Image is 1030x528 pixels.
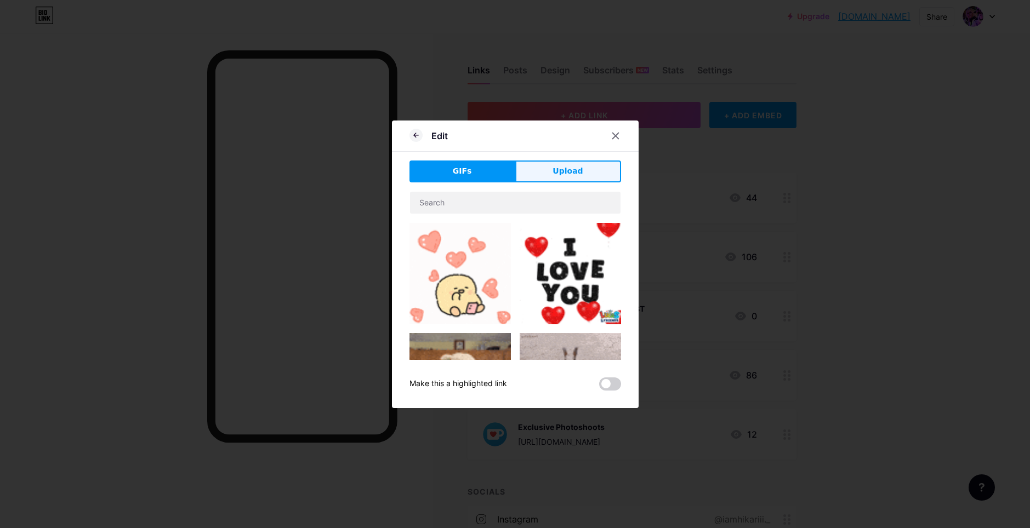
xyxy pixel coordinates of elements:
[453,165,472,177] span: GIFs
[409,223,511,324] img: Gihpy
[520,223,621,324] img: Gihpy
[409,377,507,391] div: Make this a highlighted link
[520,333,621,418] img: Gihpy
[431,129,448,142] div: Edit
[553,165,583,177] span: Upload
[409,333,511,463] img: Gihpy
[515,160,621,182] button: Upload
[409,160,515,182] button: GIFs
[410,192,621,214] input: Search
